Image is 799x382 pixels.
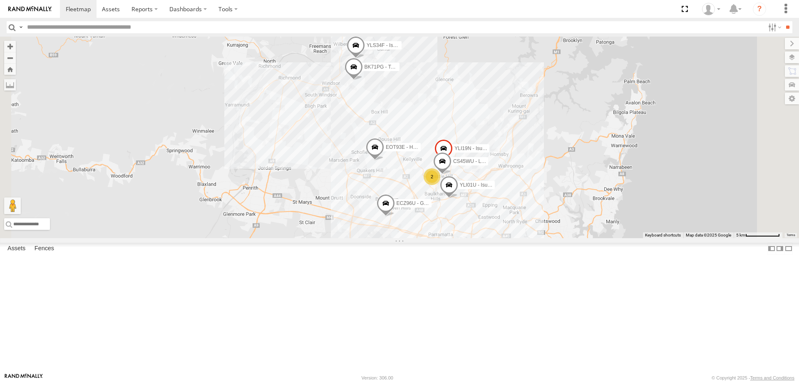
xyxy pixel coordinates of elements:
[460,182,509,188] span: YLI01U - Isuzu DMAX
[750,375,794,380] a: Terms and Conditions
[453,158,488,164] span: CS45WU - LDV
[785,93,799,104] label: Map Settings
[5,374,43,382] a: Visit our Website
[362,375,393,380] div: Version: 306.00
[386,144,423,150] span: EOT93E - HiAce
[4,52,16,64] button: Zoom out
[784,243,793,255] label: Hide Summary Table
[365,64,417,70] span: BK71PG - Toyota Hiace
[767,243,776,255] label: Dock Summary Table to the Left
[736,233,745,237] span: 5 km
[699,3,723,15] div: Tom Tozer
[734,232,782,238] button: Map Scale: 5 km per 79 pixels
[4,79,16,91] label: Measure
[712,375,794,380] div: © Copyright 2025 -
[4,64,16,75] button: Zoom Home
[4,197,21,214] button: Drag Pegman onto the map to open Street View
[367,42,417,48] span: YLS34F - Isuzu DMAX
[3,243,30,254] label: Assets
[454,145,503,151] span: YLI19N - Isuzu DMAX
[424,168,440,185] div: 2
[8,6,52,12] img: rand-logo.svg
[645,232,681,238] button: Keyboard shortcuts
[753,2,766,16] i: ?
[787,234,795,237] a: Terms (opens in new tab)
[397,200,444,206] span: ECZ96U - Great Wall
[686,233,731,237] span: Map data ©2025 Google
[30,243,58,254] label: Fences
[4,41,16,52] button: Zoom in
[776,243,784,255] label: Dock Summary Table to the Right
[17,21,24,33] label: Search Query
[765,21,783,33] label: Search Filter Options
